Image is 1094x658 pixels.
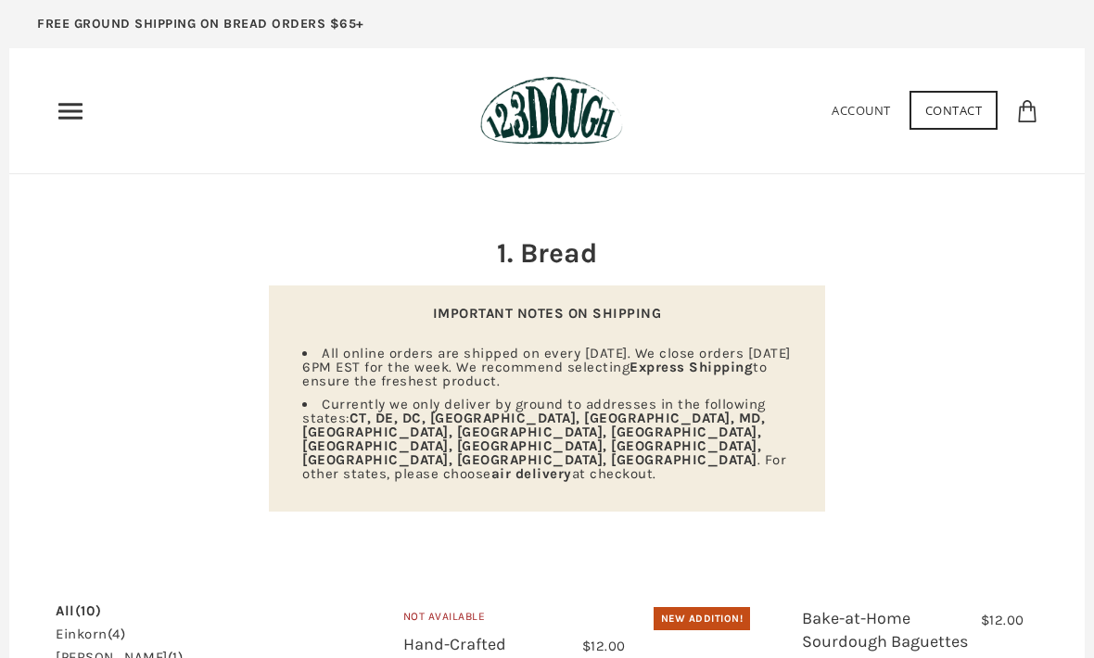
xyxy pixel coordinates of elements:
span: (4) [108,626,126,642]
div: New Addition! [654,607,751,631]
strong: CT, DE, DC, [GEOGRAPHIC_DATA], [GEOGRAPHIC_DATA], MD, [GEOGRAPHIC_DATA], [GEOGRAPHIC_DATA], [GEOG... [302,410,765,468]
a: einkorn(4) [56,627,125,641]
a: FREE GROUND SHIPPING ON BREAD ORDERS $65+ [9,9,392,48]
strong: air delivery [491,465,572,482]
a: All(10) [56,604,102,618]
span: $12.00 [582,638,626,654]
p: FREE GROUND SHIPPING ON BREAD ORDERS $65+ [37,14,364,34]
a: Bake-at-Home Sourdough Baguettes [802,608,968,652]
a: Contact [910,91,999,130]
h2: 1. Bread [269,234,825,272]
strong: Express Shipping [630,359,753,375]
a: Account [832,102,891,119]
span: Currently we only deliver by ground to addresses in the following states: . For other states, ple... [302,396,786,482]
strong: IMPORTANT NOTES ON SHIPPING [433,305,662,322]
span: (10) [75,602,102,619]
img: 123Dough Bakery [480,76,622,146]
div: Not Available [403,608,626,633]
span: All online orders are shipped on every [DATE]. We close orders [DATE] 6PM EST for the week. We re... [302,345,791,389]
nav: Primary [56,96,85,126]
span: $12.00 [981,612,1024,628]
